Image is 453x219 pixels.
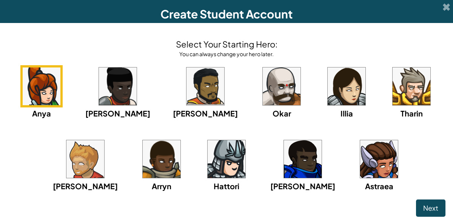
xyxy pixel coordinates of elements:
[273,109,291,118] span: Okar
[85,109,150,118] span: [PERSON_NAME]
[263,67,300,105] img: portrait.png
[173,109,238,118] span: [PERSON_NAME]
[423,204,438,212] span: Next
[416,199,445,217] button: Next
[328,67,365,105] img: portrait.png
[32,109,51,118] span: Anya
[66,140,104,178] img: portrait.png
[23,67,60,105] img: portrait.png
[214,181,239,191] span: Hattori
[176,50,277,58] div: You can always change your hero later.
[99,67,137,105] img: portrait.png
[160,7,293,21] span: Create Student Account
[53,181,118,191] span: [PERSON_NAME]
[186,67,224,105] img: portrait.png
[365,181,393,191] span: Astraea
[270,181,335,191] span: [PERSON_NAME]
[176,38,277,50] h4: Select Your Starting Hero:
[208,140,245,178] img: portrait.png
[393,67,430,105] img: portrait.png
[152,181,171,191] span: Arryn
[284,140,322,178] img: portrait.png
[143,140,180,178] img: portrait.png
[360,140,398,178] img: portrait.png
[401,109,423,118] span: Tharin
[341,109,353,118] span: Illia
